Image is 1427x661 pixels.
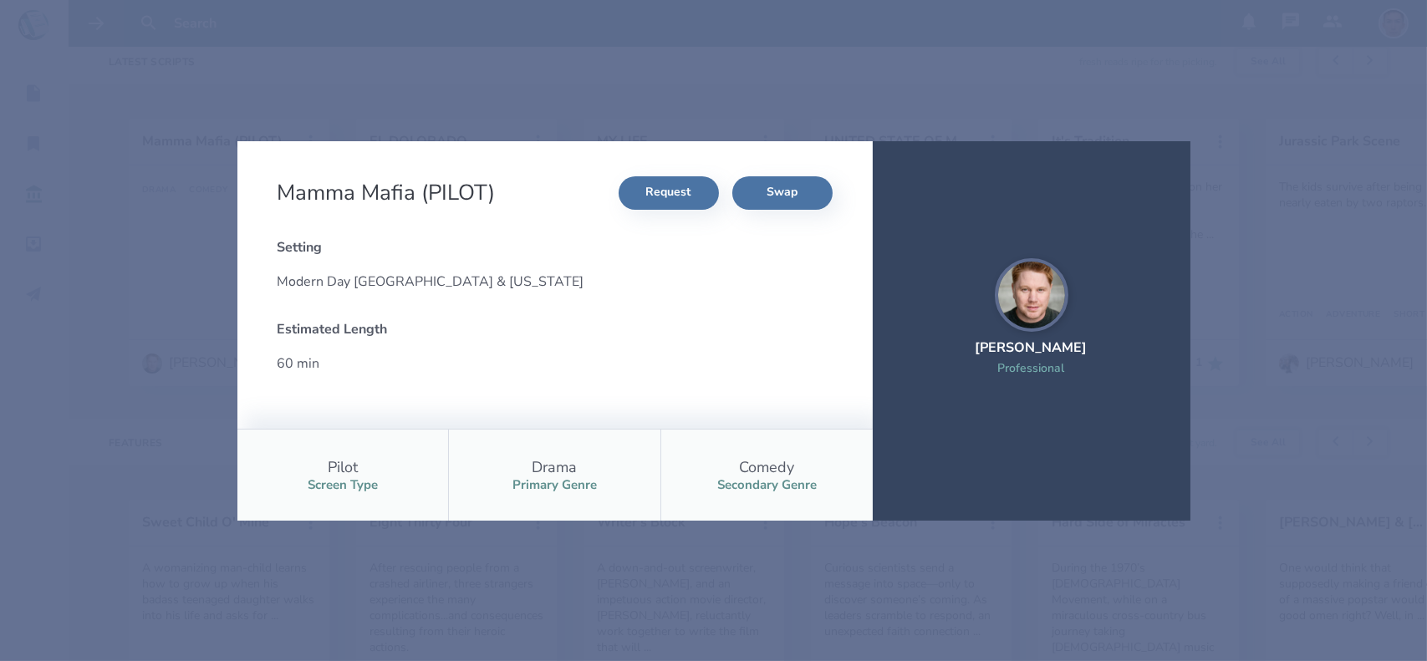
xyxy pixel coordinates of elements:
div: Pilot [328,457,358,477]
div: Screen Type [308,477,378,493]
img: user_1750438422-crop.jpg [995,258,1068,332]
h2: Mamma Mafia (PILOT) [278,178,502,207]
div: Comedy [739,457,794,477]
div: Secondary Genre [717,477,817,493]
div: [PERSON_NAME] [976,338,1088,357]
div: Estimated Length [278,320,542,338]
div: Drama [533,457,578,477]
div: Setting [278,238,833,257]
a: [PERSON_NAME]Professional [976,258,1088,396]
div: 60 min [278,352,542,375]
button: Swap [732,176,833,210]
button: Request [619,176,719,210]
div: Primary Genre [512,477,597,493]
div: Professional [976,360,1088,376]
div: Modern Day [GEOGRAPHIC_DATA] & [US_STATE] [278,270,833,293]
